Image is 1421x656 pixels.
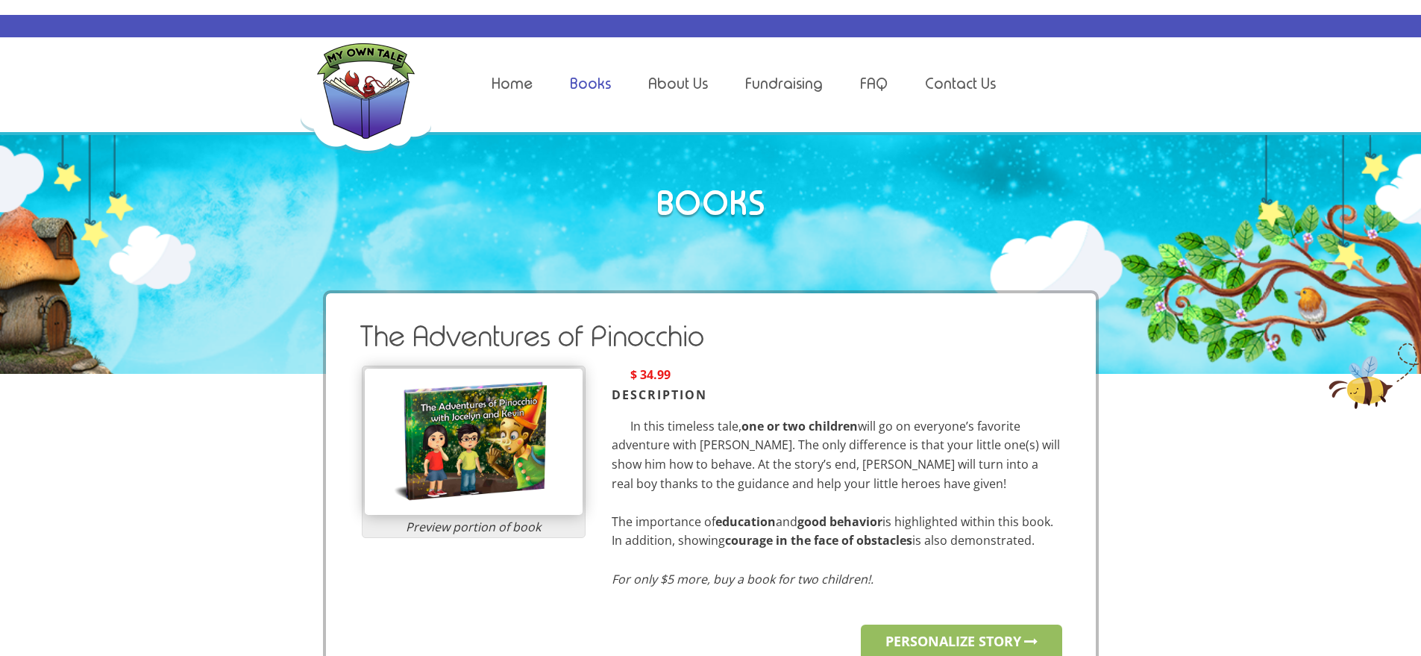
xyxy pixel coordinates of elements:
a: Books [570,75,611,93]
img: LRRH [365,369,583,515]
h3: DESCRIPTION [612,389,1062,402]
a: Fundraising [745,75,823,93]
b: education [715,513,776,530]
a: FAQ [860,75,888,93]
a: Home [492,75,533,93]
p: In this timeless tale, will go on everyone’s favorite adventure with [PERSON_NAME]. The only diff... [612,417,1062,589]
i: For only $5 more, buy a book for two children!. [612,571,873,587]
p: $ 34.99 [612,366,1062,385]
a: About Us [648,75,708,93]
b: courage in the face of obstacles [725,532,912,549]
div: Preview portion of book [365,519,583,536]
a: Contact Us [925,75,996,93]
b: one or two children [741,418,858,434]
b: good behavior [797,513,882,530]
h2: The Adventures of Pinocchio [360,322,1062,352]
